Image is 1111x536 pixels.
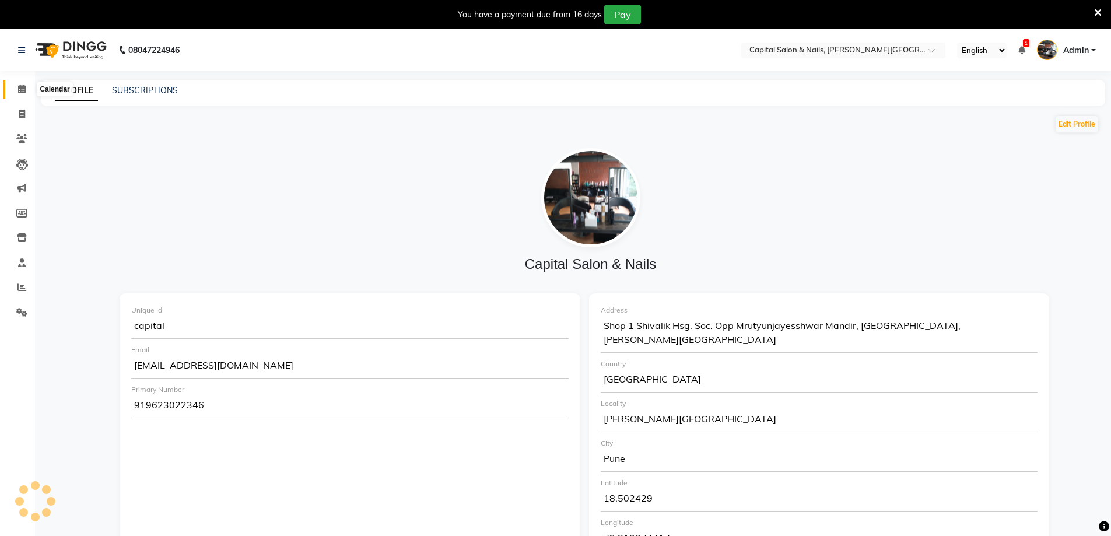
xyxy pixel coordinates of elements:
[541,148,640,247] img: file_1595675614561.jpg
[131,384,569,395] div: Primary Number
[601,409,1038,432] div: [PERSON_NAME][GEOGRAPHIC_DATA]
[112,85,178,96] a: SUBSCRIPTIONS
[601,478,1038,488] div: Latitude
[128,34,180,66] b: 08047224946
[601,316,1038,353] div: Shop 1 Shivalik Hsg. Soc. Opp Mrutyunjayesshwar Mandir, [GEOGRAPHIC_DATA], [PERSON_NAME][GEOGRAPH...
[1018,45,1025,55] a: 1
[601,517,1038,528] div: Longitude
[120,256,1061,273] h4: Capital Salon & Nails
[601,488,1038,512] div: 18.502429
[1056,116,1098,132] button: Edit Profile
[1023,39,1029,47] span: 1
[131,305,569,316] div: Unique Id
[37,82,72,96] div: Calendar
[131,395,569,418] div: 919623022346
[458,9,602,21] div: You have a payment due from 16 days
[601,449,1038,472] div: Pune
[131,316,569,339] div: capital
[1037,40,1057,60] img: Admin
[131,355,569,379] div: [EMAIL_ADDRESS][DOMAIN_NAME]
[601,359,1038,369] div: Country
[601,305,1038,316] div: Address
[604,5,641,24] button: Pay
[131,345,569,355] div: Email
[601,369,1038,393] div: [GEOGRAPHIC_DATA]
[1063,44,1089,57] span: Admin
[601,438,1038,449] div: City
[30,34,110,66] img: logo
[601,398,1038,409] div: Locality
